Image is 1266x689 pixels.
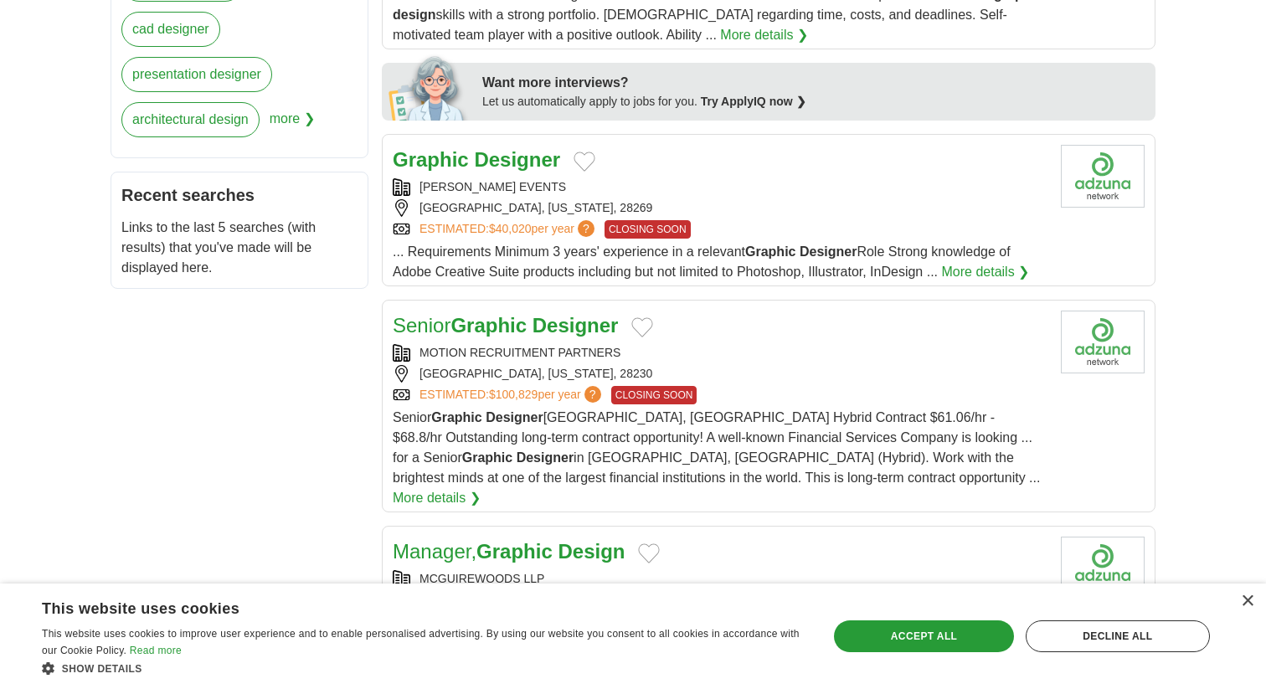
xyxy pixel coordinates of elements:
span: $100,829 [489,388,538,401]
div: [PERSON_NAME] EVENTS [393,178,1047,196]
div: [GEOGRAPHIC_DATA], [US_STATE], 28269 [393,199,1047,217]
img: apply-iq-scientist.png [389,54,470,121]
strong: Design [558,540,625,563]
strong: Designer [800,244,857,259]
div: Let us automatically apply to jobs for you. [482,93,1145,111]
span: CLOSING SOON [611,386,697,404]
span: ? [584,386,601,403]
strong: Designer [533,314,619,337]
strong: Graphic [745,244,795,259]
a: Read more, opens a new window [130,645,182,656]
span: Senior [GEOGRAPHIC_DATA], [GEOGRAPHIC_DATA] Hybrid Contract $61.06/hr - $68.8/hr Outstanding long... [393,410,1040,485]
span: $40,020 [489,222,532,235]
p: Links to the last 5 searches (with results) that you've made will be displayed here. [121,218,358,278]
span: ... Requirements Minimum 3 years' experience in a relevant Role Strong knowledge of Adobe Creativ... [393,244,1011,279]
strong: Graphic [450,314,527,337]
span: ? [578,220,594,237]
span: more ❯ [270,102,315,147]
span: CLOSING SOON [605,220,691,239]
strong: Graphic [431,410,481,424]
strong: Designer [474,148,560,171]
a: Graphic Designer [393,148,560,171]
div: Close [1241,595,1253,608]
strong: Graphic [393,148,469,171]
button: Add to favorite jobs [638,543,660,563]
strong: design [393,8,436,22]
span: This website uses cookies to improve user experience and to enable personalised advertising. By u... [42,628,800,656]
strong: Graphic [462,450,512,465]
a: SeniorGraphic Designer [393,314,618,337]
a: presentation designer [121,57,272,92]
strong: Graphic [476,540,553,563]
a: ESTIMATED:$100,829per year? [419,386,605,404]
span: Show details [62,663,142,675]
a: architectural design [121,102,260,137]
a: More details ❯ [393,488,481,508]
div: Show details [42,660,805,676]
a: More details ❯ [942,262,1030,282]
button: Add to favorite jobs [631,317,653,337]
div: MCGUIREWOODS LLP [393,570,1047,588]
div: MOTION RECRUITMENT PARTNERS [393,344,1047,362]
img: Company logo [1061,537,1145,599]
div: Accept all [834,620,1013,652]
a: More details ❯ [720,25,808,45]
a: Try ApplyIQ now ❯ [701,95,806,108]
div: Want more interviews? [482,73,1145,93]
a: cad designer [121,12,220,47]
div: Decline all [1026,620,1210,652]
img: Company logo [1061,145,1145,208]
strong: Designer [517,450,574,465]
div: This website uses cookies [42,594,763,619]
div: [GEOGRAPHIC_DATA], [US_STATE], 28230 [393,365,1047,383]
strong: Designer [486,410,543,424]
img: Company logo [1061,311,1145,373]
a: ESTIMATED:$40,020per year? [419,220,598,239]
a: Manager,Graphic Design [393,540,625,563]
button: Add to favorite jobs [574,152,595,172]
h2: Recent searches [121,183,358,208]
